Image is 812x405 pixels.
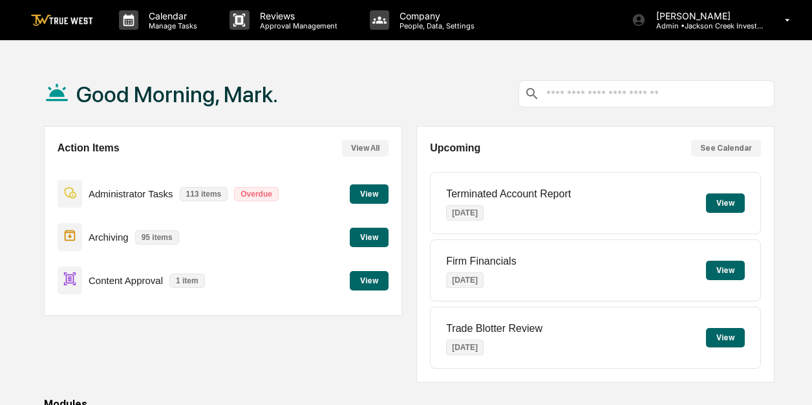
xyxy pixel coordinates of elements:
button: View [350,271,389,290]
h2: Action Items [58,142,120,154]
p: Approval Management [250,21,344,30]
p: Trade Blotter Review [446,323,542,334]
a: View [350,274,389,286]
p: 113 items [180,187,228,201]
button: View [350,184,389,204]
button: View [350,228,389,247]
p: Firm Financials [446,256,516,267]
img: logo [31,14,93,27]
p: People, Data, Settings [389,21,481,30]
button: View [706,261,745,280]
p: Content Approval [89,275,163,286]
button: View All [342,140,389,157]
a: View [350,187,389,199]
p: 1 item [169,274,205,288]
p: Reviews [250,10,344,21]
h1: Good Morning, Mark. [76,82,278,107]
p: Calendar [138,10,204,21]
p: Manage Tasks [138,21,204,30]
button: View [706,328,745,347]
p: [DATE] [446,205,484,221]
p: Company [389,10,481,21]
button: View [706,193,745,213]
p: [DATE] [446,272,484,288]
p: Admin • Jackson Creek Investment Advisors [646,21,766,30]
h2: Upcoming [430,142,480,154]
p: 95 items [135,230,179,245]
p: [PERSON_NAME] [646,10,766,21]
button: See Calendar [691,140,761,157]
p: Terminated Account Report [446,188,571,200]
p: Administrator Tasks [89,188,173,199]
a: View [350,230,389,243]
p: Archiving [89,232,129,243]
p: Overdue [234,187,279,201]
p: [DATE] [446,340,484,355]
